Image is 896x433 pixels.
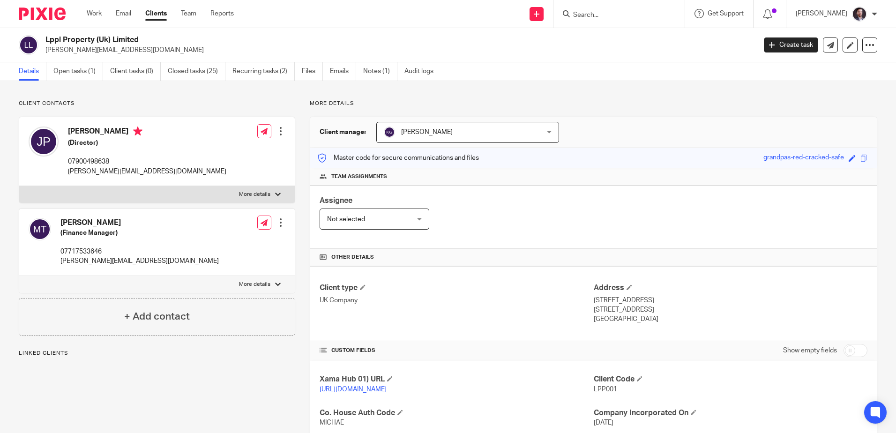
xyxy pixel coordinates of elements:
a: Client tasks (0) [110,62,161,81]
img: svg%3E [29,218,51,240]
h4: [PERSON_NAME] [68,127,226,138]
img: svg%3E [19,35,38,55]
p: Linked clients [19,350,295,357]
span: MICHAE [320,419,344,426]
a: Open tasks (1) [53,62,103,81]
p: More details [239,191,270,198]
p: Master code for secure communications and files [317,153,479,163]
a: Notes (1) [363,62,397,81]
img: svg%3E [29,127,59,157]
p: 07900498638 [68,157,226,166]
p: [PERSON_NAME][EMAIL_ADDRESS][DOMAIN_NAME] [60,256,219,266]
p: [GEOGRAPHIC_DATA] [594,314,867,324]
h3: Client manager [320,127,367,137]
a: Closed tasks (25) [168,62,225,81]
a: [URL][DOMAIN_NAME] [320,386,387,393]
p: [PERSON_NAME][EMAIL_ADDRESS][DOMAIN_NAME] [68,167,226,176]
span: LPP001 [594,386,617,393]
p: Client contacts [19,100,295,107]
a: Reports [210,9,234,18]
p: More details [239,281,270,288]
p: UK Company [320,296,593,305]
span: Assignee [320,197,352,204]
p: [PERSON_NAME] [796,9,847,18]
span: [DATE] [594,419,613,426]
img: Pixie [19,7,66,20]
a: Files [302,62,323,81]
h4: Client type [320,283,593,293]
p: [PERSON_NAME][EMAIL_ADDRESS][DOMAIN_NAME] [45,45,750,55]
span: Not selected [327,216,365,223]
h4: [PERSON_NAME] [60,218,219,228]
a: Details [19,62,46,81]
a: Team [181,9,196,18]
h5: (Finance Manager) [60,228,219,238]
h4: Xama Hub 01) URL [320,374,593,384]
h4: Client Code [594,374,867,384]
img: svg%3E [384,127,395,138]
h4: Company Incorporated On [594,408,867,418]
p: More details [310,100,877,107]
a: Create task [764,37,818,52]
h4: CUSTOM FIELDS [320,347,593,354]
p: 07717533646 [60,247,219,256]
h4: + Add contact [124,309,190,324]
span: Other details [331,254,374,261]
div: grandpas-red-cracked-safe [763,153,844,164]
span: Team assignments [331,173,387,180]
span: [PERSON_NAME] [401,129,453,135]
img: Capture.PNG [852,7,867,22]
i: Primary [133,127,142,136]
label: Show empty fields [783,346,837,355]
a: Audit logs [404,62,441,81]
h5: (Director) [68,138,226,148]
p: [STREET_ADDRESS] [594,296,867,305]
input: Search [572,11,657,20]
span: Get Support [708,10,744,17]
a: Recurring tasks (2) [232,62,295,81]
a: Clients [145,9,167,18]
a: Email [116,9,131,18]
a: Work [87,9,102,18]
h4: Address [594,283,867,293]
h4: Co. House Auth Code [320,408,593,418]
a: Emails [330,62,356,81]
p: [STREET_ADDRESS] [594,305,867,314]
h2: Lppl Property (Uk) Limited [45,35,609,45]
